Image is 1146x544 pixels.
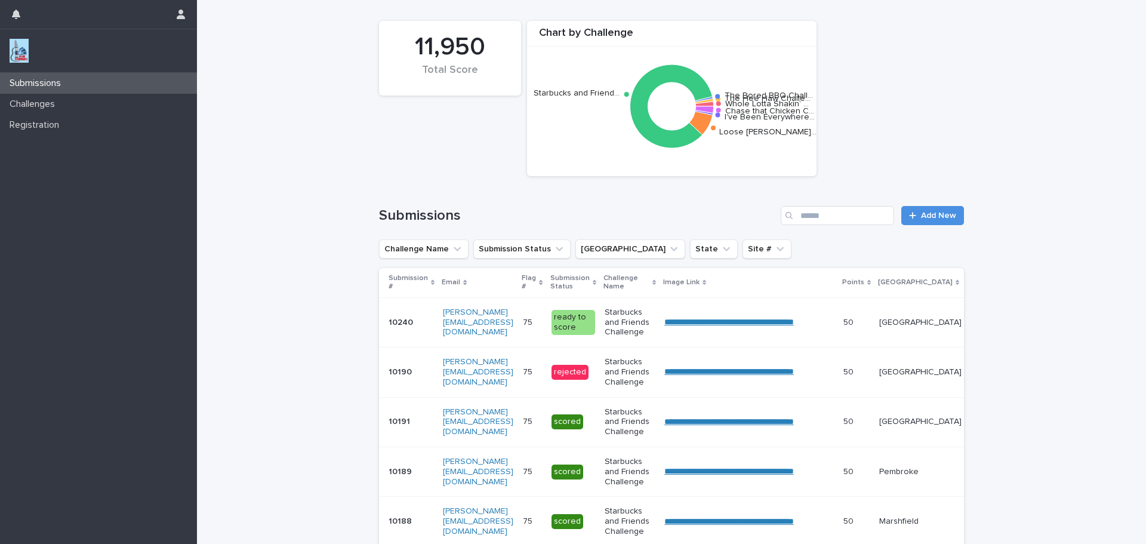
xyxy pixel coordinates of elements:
[552,365,589,380] div: rejected
[443,457,513,486] a: [PERSON_NAME][EMAIL_ADDRESS][DOMAIN_NAME]
[879,467,962,477] p: Pembroke
[575,239,685,259] button: Closest City
[843,414,856,427] p: 50
[389,414,412,427] p: 10191
[605,407,655,437] p: Starbucks and Friends Challenge
[10,39,29,63] img: jxsLJbdS1eYBI7rVAS4p
[663,276,700,289] p: Image Link
[843,514,856,527] p: 50
[725,94,811,103] text: The Hee Haw Challe…
[552,414,583,429] div: scored
[879,318,962,328] p: [GEOGRAPHIC_DATA]
[743,239,791,259] button: Site #
[843,465,856,477] p: 50
[605,457,655,487] p: Starbucks and Friends Challenge
[879,417,962,427] p: [GEOGRAPHIC_DATA]
[523,365,535,377] p: 75
[690,239,738,259] button: State
[879,517,962,527] p: Marshfield
[725,91,813,100] text: The Bored BBQ Chall…
[389,514,414,527] p: 10188
[443,308,513,337] a: [PERSON_NAME][EMAIL_ADDRESS][DOMAIN_NAME]
[879,367,962,377] p: [GEOGRAPHIC_DATA]
[5,99,64,110] p: Challenges
[523,315,535,328] p: 75
[781,206,894,225] input: Search
[523,414,535,427] p: 75
[901,206,964,225] a: Add New
[5,119,69,131] p: Registration
[442,276,460,289] p: Email
[605,506,655,536] p: Starbucks and Friends Challenge
[552,514,583,529] div: scored
[389,465,414,477] p: 10189
[719,127,817,136] text: Loose [PERSON_NAME]…
[921,211,956,220] span: Add New
[399,32,501,62] div: 11,950
[443,507,513,536] a: [PERSON_NAME][EMAIL_ADDRESS][DOMAIN_NAME]
[443,358,513,386] a: [PERSON_NAME][EMAIL_ADDRESS][DOMAIN_NAME]
[878,276,953,289] p: [GEOGRAPHIC_DATA]
[725,99,809,107] text: Whole Lotta Shakin’ …
[843,315,856,328] p: 50
[443,408,513,437] a: [PERSON_NAME][EMAIL_ADDRESS][DOMAIN_NAME]
[552,465,583,480] div: scored
[725,107,814,115] text: Chase that Chicken C…
[389,315,415,328] p: 10240
[379,239,469,259] button: Challenge Name
[842,276,864,289] p: Points
[725,112,815,121] text: I've Been Everywhere…
[523,514,535,527] p: 75
[603,272,649,294] p: Challenge Name
[605,308,655,337] p: Starbucks and Friends Challenge
[5,78,70,89] p: Submissions
[522,272,536,294] p: Flag #
[534,89,620,97] text: Starbucks and Friend…
[399,64,501,89] div: Total Score
[389,365,414,377] p: 10190
[527,27,817,47] div: Chart by Challenge
[473,239,571,259] button: Submission Status
[523,465,535,477] p: 75
[552,310,595,335] div: ready to score
[605,357,655,387] p: Starbucks and Friends Challenge
[389,272,428,294] p: Submission #
[843,365,856,377] p: 50
[379,207,776,225] h1: Submissions
[550,272,590,294] p: Submission Status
